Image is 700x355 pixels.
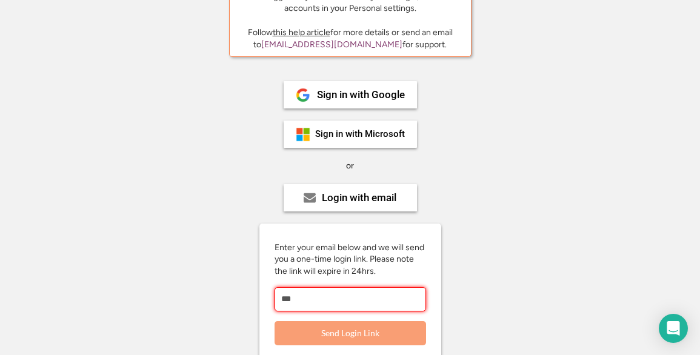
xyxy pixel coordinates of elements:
[296,127,310,142] img: ms-symbollockup_mssymbol_19.png
[273,27,330,38] a: this help article
[346,160,354,172] div: or
[659,314,688,343] div: Open Intercom Messenger
[317,90,405,100] div: Sign in with Google
[296,88,310,102] img: 1024px-Google__G__Logo.svg.png
[322,193,396,203] div: Login with email
[261,39,402,50] a: [EMAIL_ADDRESS][DOMAIN_NAME]
[239,27,462,50] div: Follow for more details or send an email to for support.
[275,242,426,277] div: Enter your email below and we will send you a one-time login link. Please note the link will expi...
[315,130,405,139] div: Sign in with Microsoft
[275,321,426,345] button: Send Login Link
